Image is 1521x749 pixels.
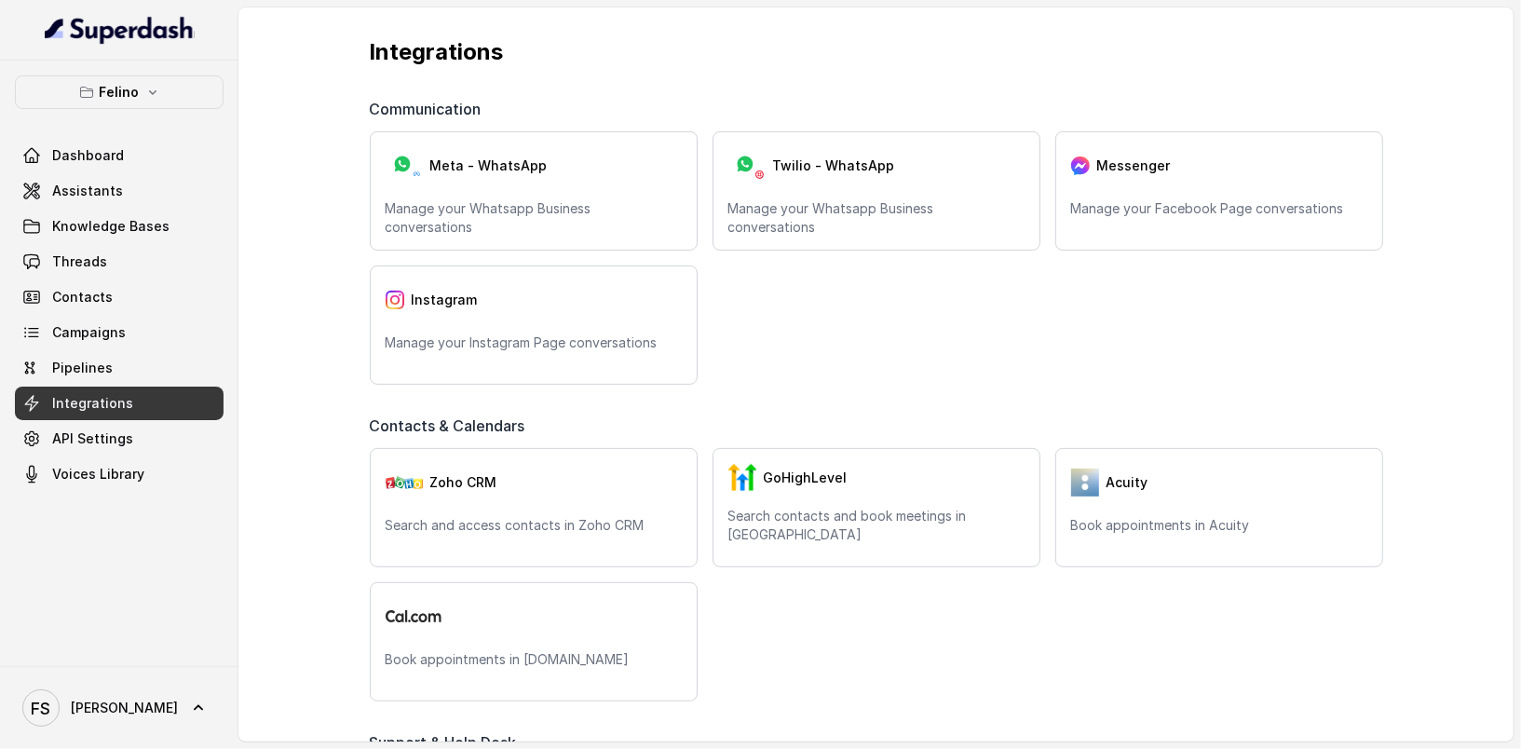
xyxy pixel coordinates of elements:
[386,476,423,489] img: zohoCRM.b78897e9cd59d39d120b21c64f7c2b3a.svg
[1097,157,1171,175] span: Messenger
[71,699,178,717] span: [PERSON_NAME]
[370,37,1383,67] p: Integrations
[15,351,224,385] a: Pipelines
[386,610,441,622] img: logo.svg
[52,252,107,271] span: Threads
[15,280,224,314] a: Contacts
[370,415,533,437] span: Contacts & Calendars
[728,199,1025,237] p: Manage your Whatsapp Business conversations
[1071,516,1367,535] p: Book appointments in Acuity
[45,15,195,45] img: light.svg
[728,507,1025,544] p: Search contacts and book meetings in [GEOGRAPHIC_DATA]
[52,429,133,448] span: API Settings
[430,157,548,175] span: Meta - WhatsApp
[370,98,489,120] span: Communication
[412,291,478,309] span: Instagram
[15,422,224,456] a: API Settings
[15,457,224,491] a: Voices Library
[52,323,126,342] span: Campaigns
[15,387,224,420] a: Integrations
[386,516,682,535] p: Search and access contacts in Zoho CRM
[15,682,224,734] a: [PERSON_NAME]
[386,291,404,309] img: instagram.04eb0078a085f83fc525.png
[773,157,895,175] span: Twilio - WhatsApp
[32,699,51,718] text: FS
[1107,473,1148,492] span: Acuity
[15,75,224,109] button: Felino
[52,288,113,306] span: Contacts
[15,139,224,172] a: Dashboard
[52,359,113,377] span: Pipelines
[764,469,848,487] span: GoHighLevel
[386,199,682,237] p: Manage your Whatsapp Business conversations
[430,473,497,492] span: Zoho CRM
[386,650,682,669] p: Book appointments in [DOMAIN_NAME]
[15,174,224,208] a: Assistants
[52,182,123,200] span: Assistants
[52,146,124,165] span: Dashboard
[386,334,682,352] p: Manage your Instagram Page conversations
[52,217,170,236] span: Knowledge Bases
[100,81,140,103] p: Felino
[52,394,133,413] span: Integrations
[728,464,756,492] img: GHL.59f7fa3143240424d279.png
[15,210,224,243] a: Knowledge Bases
[1071,469,1099,497] img: 5vvjV8cQY1AVHSZc2N7qU9QabzYIM+zpgiA0bbq9KFoni1IQNE8dHPp0leJjYW31UJeOyZnSBUO77gdMaNhFCgpjLZzFnVhVC...
[1071,199,1367,218] p: Manage your Facebook Page conversations
[15,316,224,349] a: Campaigns
[15,245,224,279] a: Threads
[52,465,144,483] span: Voices Library
[1071,157,1090,175] img: messenger.2e14a0163066c29f9ca216c7989aa592.svg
